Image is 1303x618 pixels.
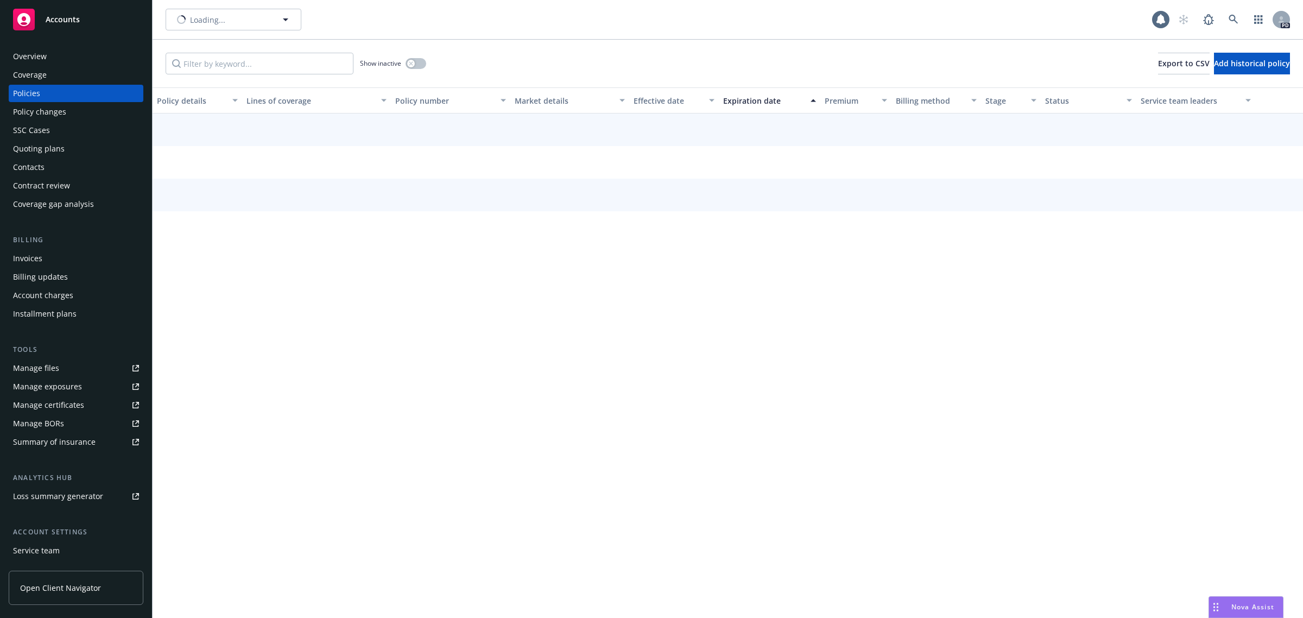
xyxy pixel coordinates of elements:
[9,235,143,245] div: Billing
[634,95,703,106] div: Effective date
[157,95,226,106] div: Policy details
[166,53,353,74] input: Filter by keyword...
[9,4,143,35] a: Accounts
[246,95,375,106] div: Lines of coverage
[13,122,50,139] div: SSC Cases
[13,433,96,451] div: Summary of insurance
[9,122,143,139] a: SSC Cases
[891,87,981,113] button: Billing method
[1214,58,1290,68] span: Add historical policy
[9,344,143,355] div: Tools
[9,159,143,176] a: Contacts
[825,95,876,106] div: Premium
[13,140,65,157] div: Quoting plans
[13,488,103,505] div: Loss summary generator
[981,87,1041,113] button: Stage
[13,305,77,323] div: Installment plans
[1158,58,1210,68] span: Export to CSV
[13,196,94,213] div: Coverage gap analysis
[9,527,143,538] div: Account settings
[9,378,143,395] a: Manage exposures
[9,433,143,451] a: Summary of insurance
[1136,87,1256,113] button: Service team leaders
[13,66,47,84] div: Coverage
[13,85,40,102] div: Policies
[9,542,143,559] a: Service team
[153,87,242,113] button: Policy details
[13,287,73,304] div: Account charges
[13,415,64,432] div: Manage BORs
[820,87,892,113] button: Premium
[9,103,143,121] a: Policy changes
[395,95,494,106] div: Policy number
[13,159,45,176] div: Contacts
[13,560,82,578] div: Sales relationships
[9,66,143,84] a: Coverage
[9,85,143,102] a: Policies
[9,48,143,65] a: Overview
[1045,95,1120,106] div: Status
[723,95,804,106] div: Expiration date
[1198,9,1219,30] a: Report a Bug
[896,95,965,106] div: Billing method
[9,196,143,213] a: Coverage gap analysis
[13,360,59,377] div: Manage files
[510,87,630,113] button: Market details
[9,488,143,505] a: Loss summary generator
[719,87,820,113] button: Expiration date
[9,360,143,377] a: Manage files
[9,305,143,323] a: Installment plans
[13,268,68,286] div: Billing updates
[13,396,84,414] div: Manage certificates
[20,582,101,594] span: Open Client Navigator
[360,59,401,68] span: Show inactive
[13,103,66,121] div: Policy changes
[985,95,1024,106] div: Stage
[9,560,143,578] a: Sales relationships
[1209,596,1283,618] button: Nova Assist
[391,87,510,113] button: Policy number
[9,177,143,194] a: Contract review
[9,472,143,483] div: Analytics hub
[166,9,301,30] button: Loading...
[515,95,613,106] div: Market details
[46,15,80,24] span: Accounts
[242,87,391,113] button: Lines of coverage
[1158,53,1210,74] button: Export to CSV
[9,140,143,157] a: Quoting plans
[1041,87,1136,113] button: Status
[190,14,225,26] span: Loading...
[629,87,719,113] button: Effective date
[1214,53,1290,74] button: Add historical policy
[1223,9,1244,30] a: Search
[9,396,143,414] a: Manage certificates
[1231,602,1274,611] span: Nova Assist
[13,48,47,65] div: Overview
[1209,597,1223,617] div: Drag to move
[13,378,82,395] div: Manage exposures
[13,177,70,194] div: Contract review
[9,250,143,267] a: Invoices
[1141,95,1239,106] div: Service team leaders
[9,415,143,432] a: Manage BORs
[13,542,60,559] div: Service team
[9,287,143,304] a: Account charges
[1173,9,1194,30] a: Start snowing
[13,250,42,267] div: Invoices
[1248,9,1269,30] a: Switch app
[9,268,143,286] a: Billing updates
